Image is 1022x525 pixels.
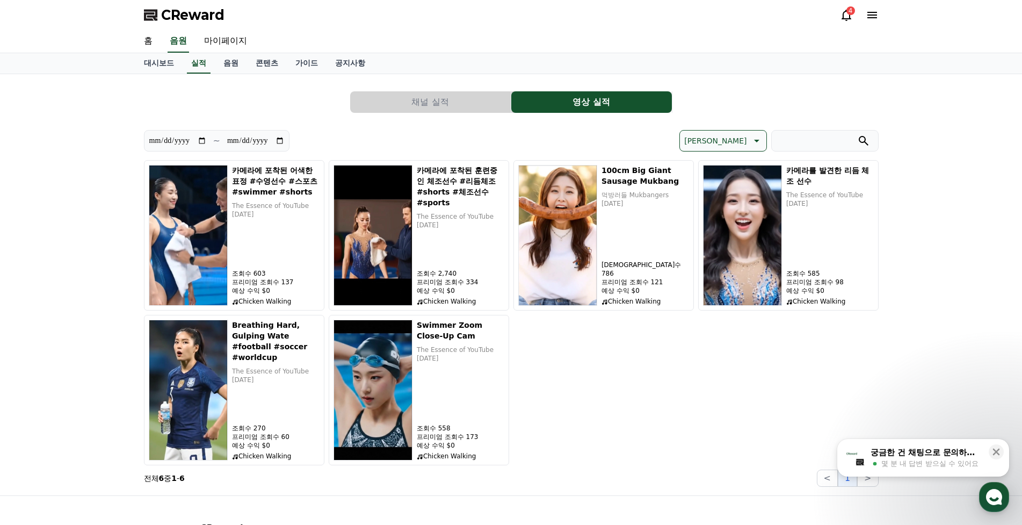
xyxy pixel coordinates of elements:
[417,297,504,306] p: Chicken Walking
[161,6,224,24] span: CReward
[144,315,324,465] button: Breathing Hard, Gulping Wate #football #soccer #worldcup Breathing Hard, Gulping Wate #football #...
[838,470,857,487] button: 1
[786,269,874,278] p: 조회수 585
[3,341,71,368] a: 홈
[232,202,320,210] p: The Essence of YouTube
[232,269,320,278] p: 조회수 603
[601,286,689,295] p: 예상 수익 $0
[417,221,504,229] p: [DATE]
[71,341,139,368] a: 대화
[232,441,320,450] p: 예상 수익 $0
[232,286,320,295] p: 예상 수익 $0
[34,357,40,365] span: 홈
[513,160,694,311] button: 100cm Big Giant Sausage Mukbang 100cm Big Giant Sausage Mukbang 먹방러들 Mukbangers [DATE] [DEMOGRAPH...
[334,165,412,306] img: 카메라에 포착된 훈련중인 체조선수 #리듬체조 #shorts #체조선수 #sports
[846,6,855,15] div: 4
[601,191,689,199] p: 먹방러들 Mukbangers
[232,433,320,441] p: 프리미엄 조회수 60
[417,278,504,286] p: 프리미엄 조회수 334
[511,91,672,113] button: 영상 실적
[187,53,211,74] a: 실적
[232,452,320,461] p: Chicken Walking
[350,91,511,113] button: 채널 실적
[840,9,853,21] a: 4
[149,320,228,461] img: Breathing Hard, Gulping Wate #football #soccer #worldcup
[703,165,782,306] img: 카메라를 발견한 리듬 체조 선수
[417,433,504,441] p: 프리미엄 조회수 173
[159,474,164,483] strong: 6
[329,160,509,311] button: 카메라에 포착된 훈련중인 체조선수 #리듬체조 #shorts #체조선수 #sports 카메라에 포착된 훈련중인 체조선수 #리듬체조 #shorts #체조선수 #sports The...
[247,53,287,74] a: 콘텐츠
[786,278,874,286] p: 프리미엄 조회수 98
[232,424,320,433] p: 조회수 270
[417,165,504,208] h5: 카메라에 포착된 훈련중인 체조선수 #리듬체조 #shorts #체조선수 #sports
[329,315,509,465] button: Swimmer Zoom Close-Up Cam Swimmer Zoom Close-Up Cam The Essence of YouTube [DATE] 조회수 558 프리미엄 조회...
[417,354,504,363] p: [DATE]
[684,133,746,148] p: [PERSON_NAME]
[698,160,879,311] button: 카메라를 발견한 리듬 체조 선수 카메라를 발견한 리듬 체조 선수 The Essence of YouTube [DATE] 조회수 585 프리미엄 조회수 98 예상 수익 $0 Ch...
[139,341,206,368] a: 설정
[601,261,689,278] p: [DEMOGRAPHIC_DATA]수 786
[144,6,224,24] a: CReward
[144,473,185,484] p: 전체 중 -
[786,199,874,208] p: [DATE]
[135,53,183,74] a: 대시보드
[168,30,189,53] a: 음원
[786,165,874,186] h5: 카메라를 발견한 리듬 체조 선수
[417,269,504,278] p: 조회수 2,740
[679,130,766,152] button: [PERSON_NAME]
[149,165,228,306] img: 카메라에 포착된 어색한 표정 #수영선수 #스포츠 #swimmer #shorts
[601,165,689,186] h5: 100cm Big Giant Sausage Mukbang
[857,470,878,487] button: >
[213,134,220,147] p: ~
[786,297,874,306] p: Chicken Walking
[166,357,179,365] span: 설정
[287,53,327,74] a: 가이드
[195,30,256,53] a: 마이페이지
[232,278,320,286] p: 프리미엄 조회수 137
[135,30,161,53] a: 홈
[417,441,504,450] p: 예상 수익 $0
[417,346,504,354] p: The Essence of YouTube
[786,286,874,295] p: 예상 수익 $0
[98,357,111,366] span: 대화
[417,212,504,221] p: The Essence of YouTube
[232,165,320,197] h5: 카메라에 포착된 어색한 표정 #수영선수 #스포츠 #swimmer #shorts
[171,474,177,483] strong: 1
[417,424,504,433] p: 조회수 558
[232,320,320,363] h5: Breathing Hard, Gulping Wate #football #soccer #worldcup
[232,376,320,384] p: [DATE]
[144,160,324,311] button: 카메라에 포착된 어색한 표정 #수영선수 #스포츠 #swimmer #shorts 카메라에 포착된 어색한 표정 #수영선수 #스포츠 #swimmer #shorts The Essen...
[232,210,320,219] p: [DATE]
[232,297,320,306] p: Chicken Walking
[215,53,247,74] a: 음원
[817,470,838,487] button: <
[327,53,374,74] a: 공지사항
[601,297,689,306] p: Chicken Walking
[417,320,504,341] h5: Swimmer Zoom Close-Up Cam
[232,367,320,376] p: The Essence of YouTube
[601,278,689,286] p: 프리미엄 조회수 121
[179,474,185,483] strong: 6
[518,165,597,306] img: 100cm Big Giant Sausage Mukbang
[601,199,689,208] p: [DATE]
[334,320,412,461] img: Swimmer Zoom Close-Up Cam
[786,191,874,199] p: The Essence of YouTube
[417,452,504,461] p: Chicken Walking
[417,286,504,295] p: 예상 수익 $0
